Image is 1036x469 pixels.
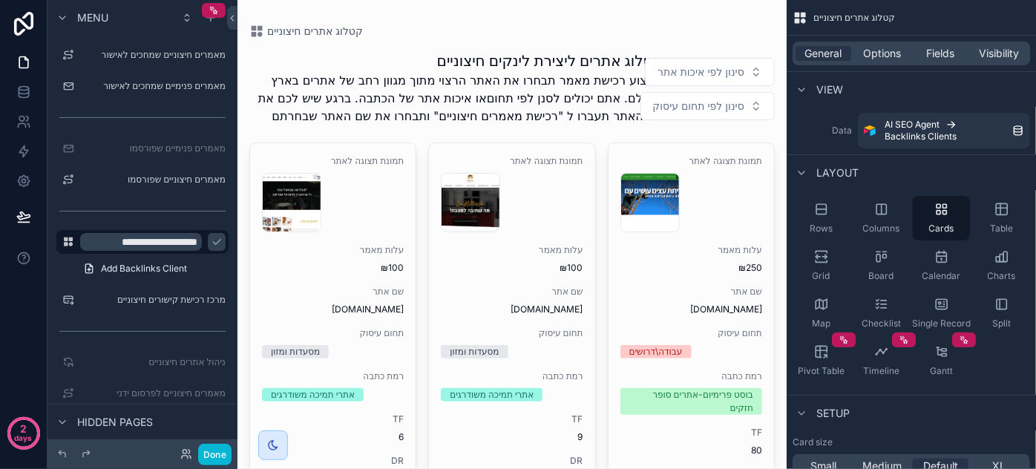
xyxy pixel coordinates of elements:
[930,365,953,377] span: Gantt
[810,223,833,234] span: Rows
[56,43,229,67] a: מאמרים חיצוניים שמחכים לאישור
[80,142,226,154] label: מאמרים פנימיים שפורסמו
[816,165,859,180] span: Layout
[793,125,852,137] label: Data
[77,10,108,25] span: Menu
[74,257,229,281] a: Add Backlinks Client
[988,270,1016,282] span: Charts
[56,381,229,405] a: מאמרים חיצוניים לפרסום ידני
[885,131,957,142] span: Backlinks Clients
[812,318,830,329] span: Map
[20,422,27,436] p: 2
[56,350,229,374] a: ניהול אתרים חיצוניים
[863,46,901,61] span: Options
[77,415,153,430] span: Hidden pages
[973,291,1030,335] button: Split
[853,243,910,288] button: Board
[885,119,940,131] span: AI SEO Agent
[858,113,1030,148] a: AI SEO AgentBacklinks Clients
[798,365,845,377] span: Pivot Table
[56,74,229,98] a: מאמרים פנימיים שמחכים לאישור
[793,243,850,288] button: Grid
[913,243,970,288] button: Calendar
[198,444,232,465] button: Done
[922,270,961,282] span: Calendar
[913,338,970,383] button: Gantt
[101,263,187,275] span: Add Backlinks Client
[805,46,842,61] span: General
[80,356,226,368] label: ניהול אתרים חיצוניים
[992,318,1011,329] span: Split
[980,46,1020,61] span: Visibility
[929,223,954,234] span: Cards
[864,125,876,137] img: Airtable Logo
[862,318,901,329] span: Checklist
[793,291,850,335] button: Map
[863,365,899,377] span: Timeline
[853,338,910,383] button: Timeline
[853,196,910,240] button: Columns
[913,291,970,335] button: Single Record
[15,427,33,448] p: days
[813,12,895,24] span: קטלוג אתרים חיצוניים
[80,387,226,399] label: מאמרים חיצוניים לפרסום ידני
[80,294,226,306] label: מרכז רכישת קישורים חיצוניים
[56,168,229,191] a: מאמרים חיצוניים שפורסמו
[80,49,226,61] label: מאמרים חיצוניים שמחכים לאישור
[913,196,970,240] button: Cards
[793,436,833,448] label: Card size
[973,196,1030,240] button: Table
[80,80,226,92] label: מאמרים פנימיים שמחכים לאישור
[813,270,830,282] span: Grid
[80,174,226,186] label: מאמרים חיצוניים שפורסמו
[816,406,850,421] span: Setup
[56,288,229,312] a: מרכז רכישת קישורים חיצוניים
[853,291,910,335] button: Checklist
[990,223,1013,234] span: Table
[793,338,850,383] button: Pivot Table
[912,318,971,329] span: Single Record
[863,223,900,234] span: Columns
[793,196,850,240] button: Rows
[816,82,843,97] span: View
[56,137,229,160] a: מאמרים פנימיים שפורסמו
[973,243,1030,288] button: Charts
[869,270,894,282] span: Board
[927,46,955,61] span: Fields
